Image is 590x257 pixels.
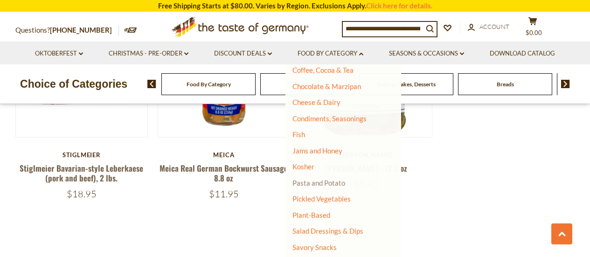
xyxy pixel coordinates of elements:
div: Stiglmeier [15,151,148,159]
span: Account [479,23,509,30]
a: Food By Category [298,49,363,59]
a: Pasta and Potato [292,179,345,187]
div: Meica [158,151,291,159]
a: Meica Real German Bockwurst Sausage 8.8 oz [160,162,288,184]
span: $11.95 [209,188,239,200]
a: Cheese & Dairy [292,98,340,106]
a: Breads [497,81,514,88]
a: Click here for details. [366,1,432,10]
img: next arrow [561,80,570,88]
a: Condiments, Seasonings [292,114,367,123]
a: [PHONE_NUMBER] [50,26,112,34]
p: Questions? [15,24,119,36]
a: Baking, Cakes, Desserts [377,81,436,88]
a: Savory Snacks [292,243,337,251]
a: Oktoberfest [35,49,83,59]
a: Download Catalog [490,49,555,59]
a: Food By Category [187,81,231,88]
a: Seasons & Occasions [389,49,464,59]
a: Discount Deals [214,49,272,59]
span: $18.95 [67,188,97,200]
a: Salad Dressings & Dips [292,227,363,235]
a: Account [468,22,509,32]
a: Jams and Honey [292,146,342,155]
a: Coffee, Cocoa & Tea [292,66,354,74]
a: Plant-Based [292,211,330,219]
a: Fish [292,130,305,139]
span: $0.00 [526,29,542,36]
a: Christmas - PRE-ORDER [109,49,188,59]
img: previous arrow [147,80,156,88]
a: Kosher [292,162,314,171]
a: Chocolate & Marzipan [292,82,361,90]
button: $0.00 [519,17,547,40]
a: Stiglmeier Bavarian-style Leberkaese (pork and beef), 2 lbs. [20,162,143,184]
a: Pickled Vegetables [292,194,351,203]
